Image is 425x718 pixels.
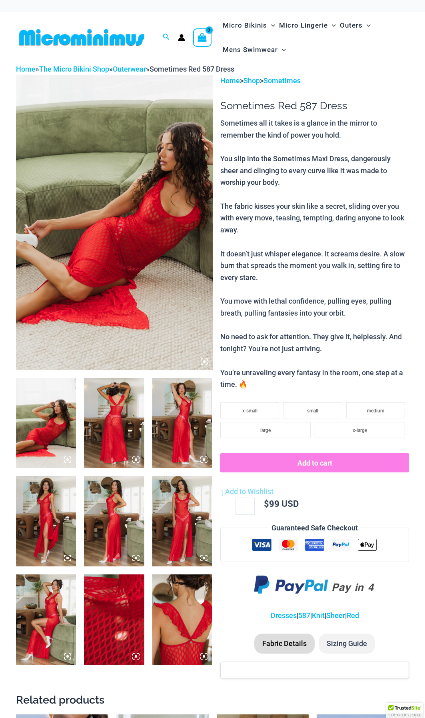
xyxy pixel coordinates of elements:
[315,422,405,438] li: x-large
[39,65,109,73] a: The Micro Bikini Shop
[220,422,311,438] li: large
[283,402,342,418] li: small
[221,13,277,38] a: Micro BikinisMenu ToggleMenu Toggle
[16,65,234,73] span: » » »
[279,15,328,36] span: Micro Lingerie
[84,378,144,468] img: Sometimes Red 587 Dress
[220,486,273,498] a: Add to Wishlist
[150,65,234,73] span: Sometimes Red 587 Dress
[367,408,384,414] span: medium
[347,611,359,620] a: Red
[16,65,36,73] a: Home
[16,693,409,707] h2: Related products
[340,15,363,36] span: Outers
[338,13,373,38] a: OutersMenu ToggleMenu Toggle
[260,428,271,433] span: large
[307,408,318,414] span: small
[319,634,375,654] li: Sizing Guide
[220,453,409,472] button: Add to cart
[223,15,267,36] span: Micro Bikinis
[235,498,254,514] input: Product quantity
[225,487,273,496] span: Add to Wishlist
[223,40,278,60] span: Mens Swimwear
[220,76,240,85] a: Home
[16,28,148,46] img: MM SHOP LOGO FLAT
[243,76,260,85] a: Shop
[263,76,301,85] a: Sometimes
[268,522,361,534] legend: Guaranteed Safe Checkout
[298,611,310,620] a: 587
[84,476,144,566] img: Sometimes Red 587 Dress
[242,408,257,414] span: x-small
[220,75,409,87] p: > >
[16,75,213,370] img: Sometimes Red 587 Dress
[363,15,371,36] span: Menu Toggle
[84,574,144,665] img: Sometimes Red 587 Dress
[267,15,275,36] span: Menu Toggle
[163,32,170,42] a: Search icon link
[271,611,297,620] a: Dresses
[178,34,185,41] a: Account icon link
[219,12,409,63] nav: Site Navigation
[353,428,367,433] span: x-large
[152,574,212,665] img: Sometimes Red 587 Dress
[220,100,409,112] h1: Sometimes Red 587 Dress
[264,498,269,509] span: $
[328,15,336,36] span: Menu Toggle
[264,498,299,509] bdi: 99 USD
[16,574,76,665] img: Sometimes Red 587 Dress
[113,65,146,73] a: Outerwear
[254,634,315,654] li: Fabric Details
[221,38,288,62] a: Mens SwimwearMenu ToggleMenu Toggle
[152,476,212,566] img: Sometimes Red 587 Dress
[326,611,345,620] a: Sheer
[386,703,423,718] div: TrustedSite Certified
[346,402,405,418] li: medium
[277,13,338,38] a: Micro LingerieMenu ToggleMenu Toggle
[312,611,325,620] a: Knit
[220,402,279,418] li: x-small
[193,28,212,47] a: View Shopping Cart, empty
[16,378,76,468] img: Sometimes Red 587 Dress
[220,117,409,390] p: Sometimes all it takes is a glance in the mirror to remember the kind of power you hold. You slip...
[152,378,212,468] img: Sometimes Red 587 Dress
[278,40,286,60] span: Menu Toggle
[16,476,76,566] img: Sometimes Red 587 Dress
[220,610,409,622] p: | | | |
